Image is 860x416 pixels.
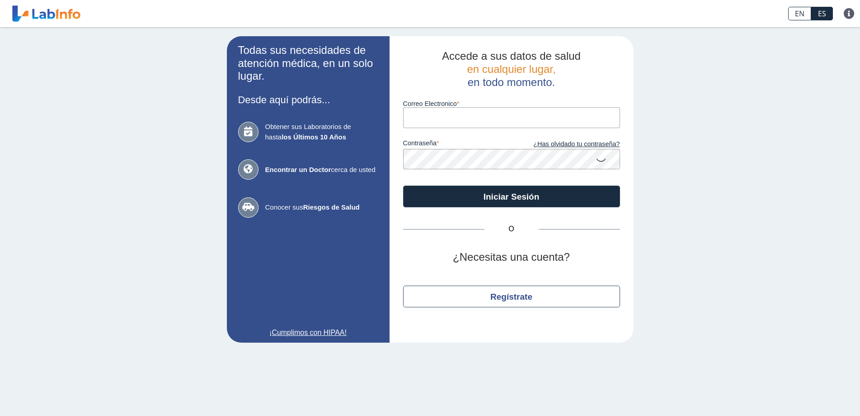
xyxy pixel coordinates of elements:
span: Accede a sus datos de salud [442,50,581,62]
label: contraseña [403,139,512,149]
span: Conocer sus [265,202,378,213]
button: Regístrate [403,286,620,307]
b: Riesgos de Salud [303,203,360,211]
a: ¿Has olvidado tu contraseña? [512,139,620,149]
span: Obtener sus Laboratorios de hasta [265,122,378,142]
span: en cualquier lugar, [467,63,555,75]
a: ¡Cumplimos con HIPAA! [238,327,378,338]
span: en todo momento. [468,76,555,88]
label: Correo Electronico [403,100,620,107]
h3: Desde aquí podrás... [238,94,378,105]
b: Encontrar un Doctor [265,166,331,173]
span: cerca de usted [265,165,378,175]
a: EN [788,7,811,20]
h2: Todas sus necesidades de atención médica, en un solo lugar. [238,44,378,83]
b: los Últimos 10 Años [282,133,346,141]
h2: ¿Necesitas una cuenta? [403,251,620,264]
a: ES [811,7,833,20]
span: O [484,224,539,234]
button: Iniciar Sesión [403,186,620,207]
